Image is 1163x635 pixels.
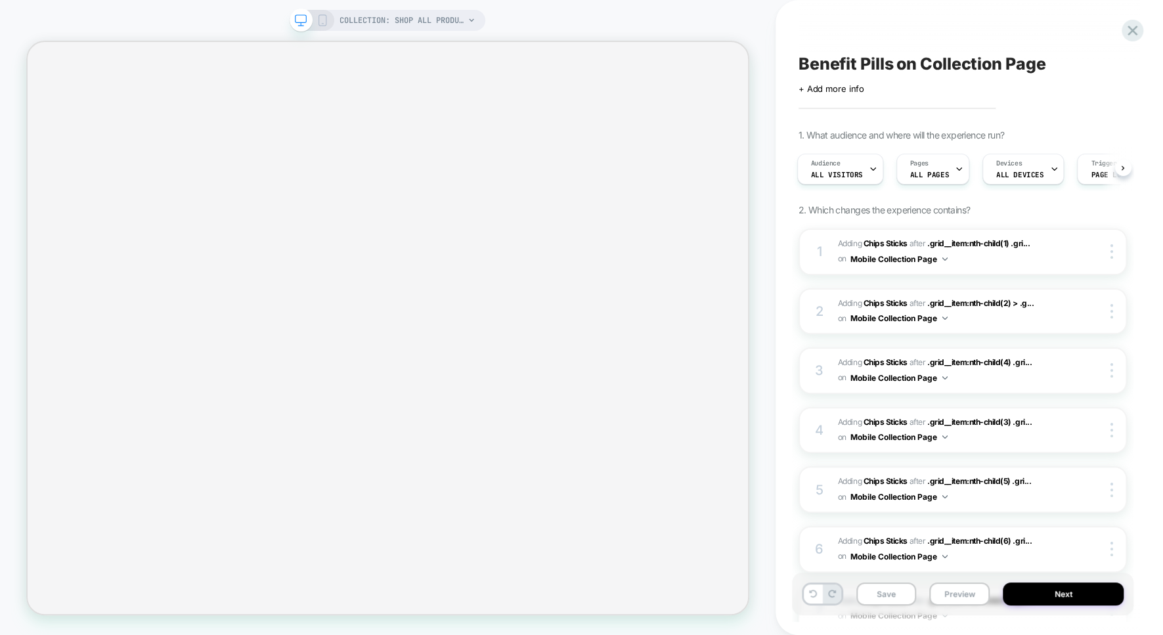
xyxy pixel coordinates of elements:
span: .grid__item:nth-child(4) .gri... [927,357,1032,367]
span: AFTER [909,238,925,248]
span: Adding [838,417,908,427]
img: down arrow [942,257,948,261]
span: Trigger [1091,159,1116,168]
span: .grid__item:nth-child(2) > .g... [927,298,1034,308]
span: Adding [838,476,908,486]
span: + Add more info [799,83,864,94]
span: on [838,370,846,385]
div: 4 [813,418,826,442]
span: COLLECTION: Shop All Products (Category) [340,10,464,31]
span: on [838,490,846,504]
button: Mobile Collection Page [850,429,948,445]
img: down arrow [942,555,948,558]
b: Chips Sticks [863,238,907,248]
b: Chips Sticks [863,476,907,486]
span: Adding [838,298,908,308]
span: on [838,430,846,445]
b: Chips Sticks [863,417,907,427]
img: down arrow [942,495,948,498]
span: on [838,549,846,563]
span: Adding [838,536,908,546]
div: 1 [813,240,826,263]
span: ALL DEVICES [996,170,1043,179]
span: 2. Which changes the experience contains? [799,204,970,215]
img: close [1110,423,1113,437]
span: on [838,311,846,326]
span: Page Load [1091,170,1130,179]
span: All Visitors [811,170,863,179]
div: 6 [813,537,826,561]
div: 5 [813,478,826,502]
span: AFTER [909,536,925,546]
span: AFTER [909,357,925,367]
img: down arrow [942,376,948,380]
span: on [838,252,846,266]
img: close [1110,244,1113,259]
button: Preview [929,582,990,605]
img: down arrow [942,317,948,320]
img: down arrow [942,435,948,439]
span: .grid__item:nth-child(6) .gri... [927,536,1032,546]
span: Pages [910,159,929,168]
span: .grid__item:nth-child(5) .gri... [927,476,1031,486]
span: Devices [996,159,1022,168]
button: Mobile Collection Page [850,489,948,505]
button: Next [1003,582,1124,605]
span: Benefit Pills on Collection Page [799,54,1045,74]
span: Adding [838,357,908,367]
img: close [1110,483,1113,497]
button: Save [856,582,917,605]
span: .grid__item:nth-child(1) .gri... [927,238,1030,248]
b: Chips Sticks [863,357,907,367]
button: Mobile Collection Page [850,251,948,267]
b: Chips Sticks [863,536,907,546]
img: close [1110,363,1113,378]
span: AFTER [909,476,925,486]
span: Audience [811,159,841,168]
img: close [1110,542,1113,556]
button: Mobile Collection Page [850,548,948,565]
div: 3 [813,359,826,382]
div: 2 [813,299,826,323]
span: .grid__item:nth-child(3) .gri... [927,417,1032,427]
span: 1. What audience and where will the experience run? [799,129,1004,141]
b: Chips Sticks [863,298,907,308]
span: Adding [838,238,908,248]
button: Mobile Collection Page [850,310,948,326]
span: ALL PAGES [910,170,949,179]
img: close [1110,304,1113,318]
span: AFTER [909,417,925,427]
span: AFTER [909,298,925,308]
button: Mobile Collection Page [850,370,948,386]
